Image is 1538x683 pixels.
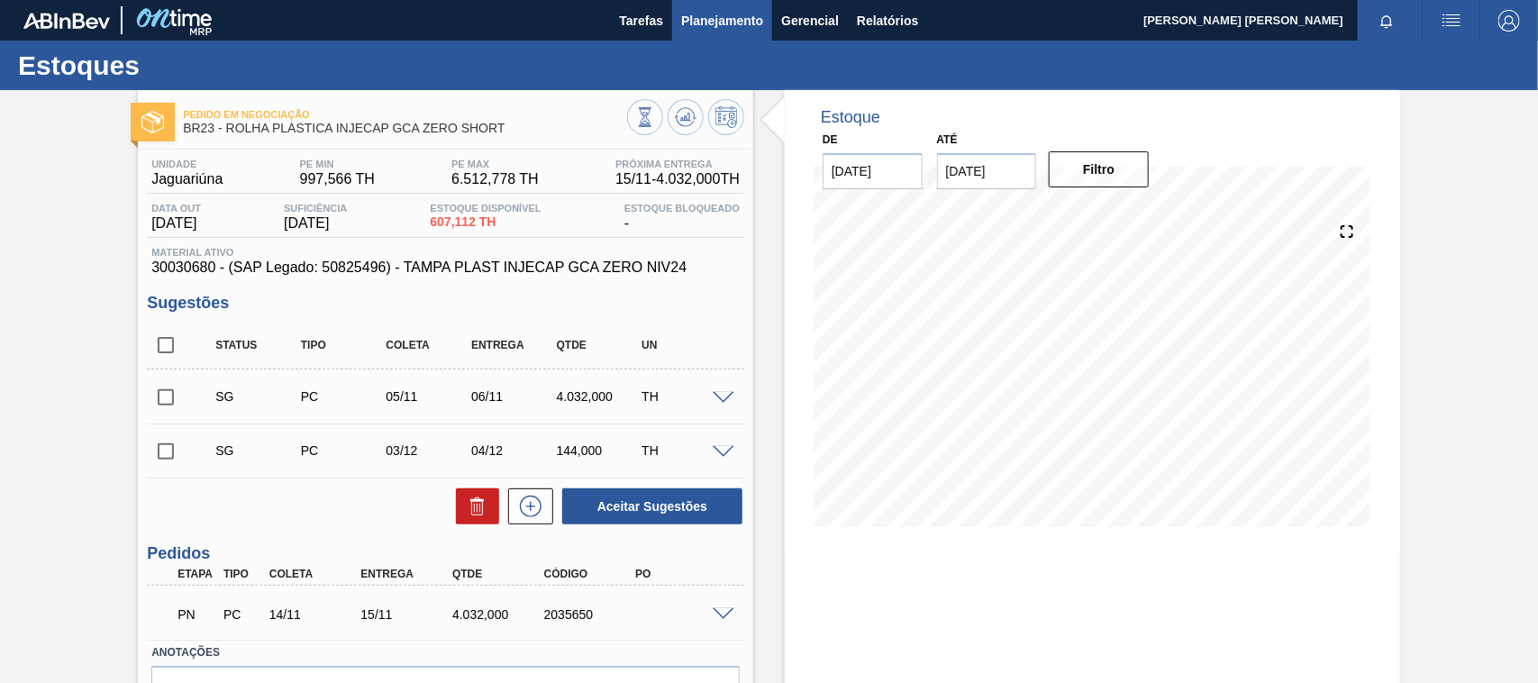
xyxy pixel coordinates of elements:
[381,339,475,351] div: Coleta
[499,488,553,524] div: Nova sugestão
[681,10,763,32] span: Planejamento
[552,339,646,351] div: Qtde
[151,203,201,214] span: Data out
[219,607,266,622] div: Pedido de Compra
[147,544,744,563] h3: Pedidos
[451,171,539,187] span: 6.512,778 TH
[296,443,390,458] div: Pedido de Compra
[141,111,164,133] img: Ícone
[552,443,646,458] div: 144,000
[467,443,560,458] div: 04/12/2025
[937,133,958,146] label: Até
[296,389,390,404] div: Pedido de Compra
[356,607,458,622] div: 15/11/2025
[447,488,499,524] div: Excluir Sugestões
[430,203,541,214] span: Estoque Disponível
[637,443,731,458] div: TH
[553,487,744,526] div: Aceitar Sugestões
[467,339,560,351] div: Entrega
[151,159,223,169] span: Unidade
[211,443,305,458] div: Sugestão Criada
[151,215,201,232] span: [DATE]
[627,99,663,135] button: Visão Geral dos Estoques
[177,607,215,622] p: PN
[18,55,338,76] h1: Estoques
[211,339,305,351] div: Status
[284,203,347,214] span: Suficiência
[284,215,347,232] span: [DATE]
[467,389,560,404] div: 06/11/2025
[183,109,627,120] span: Pedido em Negociação
[1358,8,1415,33] button: Notificações
[211,389,305,404] div: Sugestão Criada
[430,215,541,229] span: 607,112 TH
[300,171,375,187] span: 997,566 TH
[219,568,266,580] div: Tipo
[540,568,642,580] div: Código
[937,153,1037,189] input: dd/mm/yyyy
[151,640,740,666] label: Anotações
[381,443,475,458] div: 03/12/2025
[857,10,918,32] span: Relatórios
[619,10,663,32] span: Tarefas
[265,607,367,622] div: 14/11/2025
[631,568,733,580] div: PO
[637,389,731,404] div: TH
[356,568,458,580] div: Entrega
[1498,10,1520,32] img: Logout
[821,108,880,127] div: Estoque
[151,247,740,258] span: Material ativo
[147,294,744,313] h3: Sugestões
[668,99,704,135] button: Atualizar Gráfico
[265,568,367,580] div: Coleta
[823,133,838,146] label: De
[562,488,742,524] button: Aceitar Sugestões
[620,203,744,232] div: -
[624,203,740,214] span: Estoque Bloqueado
[708,99,744,135] button: Programar Estoque
[615,159,740,169] span: Próxima Entrega
[151,260,740,276] span: 30030680 - (SAP Legado: 50825496) - TAMPA PLAST INJECAP GCA ZERO NIV24
[448,568,550,580] div: Qtde
[823,153,923,189] input: dd/mm/yyyy
[296,339,390,351] div: Tipo
[173,595,220,634] div: Pedido em Negociação
[451,159,539,169] span: PE MAX
[637,339,731,351] div: UN
[615,171,740,187] span: 15/11 - 4.032,000 TH
[540,607,642,622] div: 2035650
[1441,10,1462,32] img: userActions
[448,607,550,622] div: 4.032,000
[151,171,223,187] span: Jaguariúna
[173,568,220,580] div: Etapa
[381,389,475,404] div: 05/11/2025
[552,389,646,404] div: 4.032,000
[1049,151,1149,187] button: Filtro
[23,13,110,29] img: TNhmsLtSVTkK8tSr43FrP2fwEKptu5GPRR3wAAAABJRU5ErkJggg==
[183,122,627,135] span: BR23 - ROLHA PLÁSTICA INJECAP GCA ZERO SHORT
[300,159,375,169] span: PE MIN
[781,10,839,32] span: Gerencial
